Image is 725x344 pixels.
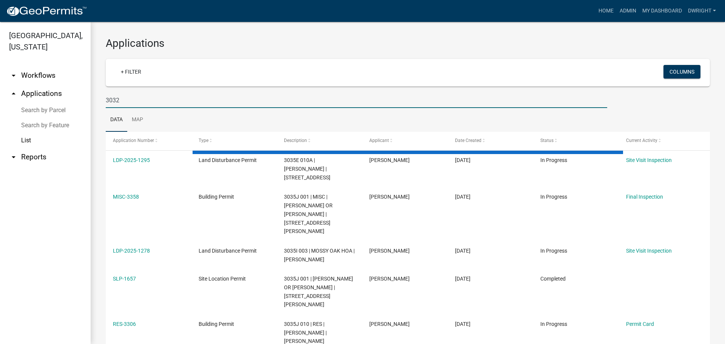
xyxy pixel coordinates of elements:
a: Site Visit Inspection [626,157,672,163]
span: Completed [540,276,566,282]
a: MISC-3358 [113,194,139,200]
span: In Progress [540,321,567,327]
span: Land Disturbance Permit [199,157,257,163]
span: 08/08/2025 [455,157,470,163]
span: 3035J 001 | MISC | DIONICIO CAMACHO OR SERGIO | 24 ROSE RIDGE LN [284,194,333,234]
datatable-header-cell: Current Activity [619,132,704,150]
span: 3035E 010A | KASSIE T SAROOP | 444 PINE MOUNTAIN DR [284,157,330,180]
a: RES-3306 [113,321,136,327]
a: LDP-2025-1295 [113,157,150,163]
a: Final Inspection [626,194,663,200]
a: Home [595,4,617,18]
span: Date Created [455,138,481,143]
span: Building Permit [199,194,234,200]
span: Type [199,138,208,143]
span: 07/18/2025 [455,276,470,282]
span: Building Permit [199,321,234,327]
button: Columns [663,65,700,79]
span: Site Location Permit [199,276,246,282]
span: DIONICIO CAMACHO [369,194,410,200]
a: Data [106,108,127,132]
span: KEN PARKER [369,248,410,254]
input: Search for applications [106,93,607,108]
datatable-header-cell: Description [277,132,362,150]
datatable-header-cell: Date Created [448,132,533,150]
a: SLP-1657 [113,276,136,282]
a: Dwright [685,4,719,18]
i: arrow_drop_down [9,153,18,162]
span: 3035I 003 | MOSSY OAK HOA | BALLEW LANE [284,248,355,262]
a: Site Visit Inspection [626,248,672,254]
span: KASSIE SAROOP [369,157,410,163]
span: In Progress [540,157,567,163]
datatable-header-cell: Application Number [106,132,191,150]
a: Admin [617,4,639,18]
span: Status [540,138,554,143]
span: JORGE MIRANDA [369,321,410,327]
span: Land Disturbance Permit [199,248,257,254]
span: Applicant [369,138,389,143]
span: In Progress [540,248,567,254]
a: Map [127,108,148,132]
span: 07/25/2025 [455,194,470,200]
span: 07/22/2025 [455,248,470,254]
datatable-header-cell: Status [533,132,619,150]
i: arrow_drop_up [9,89,18,98]
span: Application Number [113,138,154,143]
a: LDP-2025-1278 [113,248,150,254]
datatable-header-cell: Applicant [362,132,447,150]
h3: Applications [106,37,710,50]
span: Current Activity [626,138,657,143]
span: 07/02/2025 [455,321,470,327]
datatable-header-cell: Type [191,132,276,150]
a: + Filter [115,65,147,79]
a: My Dashboard [639,4,685,18]
span: In Progress [540,194,567,200]
a: Permit Card [626,321,654,327]
span: DIONICIO CAMACHO [369,276,410,282]
span: Description [284,138,307,143]
span: 3035J 001 | DIONICIO CAMACHO OR SERGIO | 24 ROSE RIDGE LN [284,276,353,307]
i: arrow_drop_down [9,71,18,80]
